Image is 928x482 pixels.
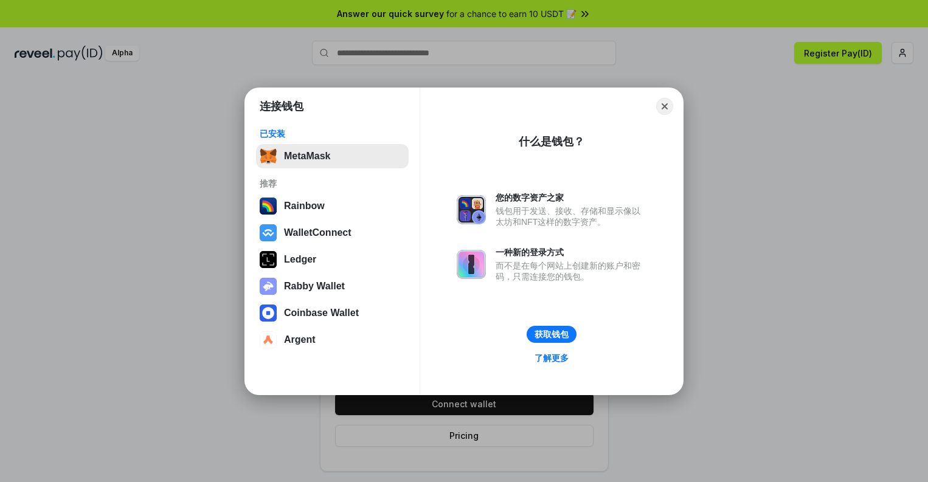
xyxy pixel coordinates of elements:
img: svg+xml,%3Csvg%20xmlns%3D%22http%3A%2F%2Fwww.w3.org%2F2000%2Fsvg%22%20fill%3D%22none%22%20viewBox... [260,278,277,295]
button: Argent [256,328,409,352]
button: Ledger [256,247,409,272]
button: Rainbow [256,194,409,218]
div: 推荐 [260,178,405,189]
button: 获取钱包 [527,326,577,343]
img: svg+xml,%3Csvg%20xmlns%3D%22http%3A%2F%2Fwww.w3.org%2F2000%2Fsvg%22%20width%3D%2228%22%20height%3... [260,251,277,268]
button: Rabby Wallet [256,274,409,298]
div: 钱包用于发送、接收、存储和显示像以太坊和NFT这样的数字资产。 [496,205,646,227]
img: svg+xml,%3Csvg%20width%3D%22120%22%20height%3D%22120%22%20viewBox%3D%220%200%20120%20120%22%20fil... [260,198,277,215]
div: 获取钱包 [535,329,569,340]
div: 什么是钱包？ [519,134,584,149]
div: Ledger [284,254,316,265]
div: Argent [284,334,316,345]
button: Coinbase Wallet [256,301,409,325]
div: Rainbow [284,201,325,212]
img: svg+xml,%3Csvg%20width%3D%2228%22%20height%3D%2228%22%20viewBox%3D%220%200%2028%2028%22%20fill%3D... [260,224,277,241]
button: Close [656,98,673,115]
img: svg+xml,%3Csvg%20fill%3D%22none%22%20height%3D%2233%22%20viewBox%3D%220%200%2035%2033%22%20width%... [260,148,277,165]
button: MetaMask [256,144,409,168]
div: 而不是在每个网站上创建新的账户和密码，只需连接您的钱包。 [496,260,646,282]
img: svg+xml,%3Csvg%20width%3D%2228%22%20height%3D%2228%22%20viewBox%3D%220%200%2028%2028%22%20fill%3D... [260,305,277,322]
div: 了解更多 [535,353,569,363]
img: svg+xml,%3Csvg%20xmlns%3D%22http%3A%2F%2Fwww.w3.org%2F2000%2Fsvg%22%20fill%3D%22none%22%20viewBox... [457,195,486,224]
div: 一种新的登录方式 [496,247,646,258]
button: WalletConnect [256,221,409,245]
div: Rabby Wallet [284,281,345,292]
div: 已安装 [260,128,405,139]
div: WalletConnect [284,227,351,238]
div: Coinbase Wallet [284,308,359,318]
a: 了解更多 [527,350,576,366]
img: svg+xml,%3Csvg%20width%3D%2228%22%20height%3D%2228%22%20viewBox%3D%220%200%2028%2028%22%20fill%3D... [260,331,277,348]
div: MetaMask [284,151,330,162]
img: svg+xml,%3Csvg%20xmlns%3D%22http%3A%2F%2Fwww.w3.org%2F2000%2Fsvg%22%20fill%3D%22none%22%20viewBox... [457,250,486,279]
h1: 连接钱包 [260,99,303,114]
div: 您的数字资产之家 [496,192,646,203]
